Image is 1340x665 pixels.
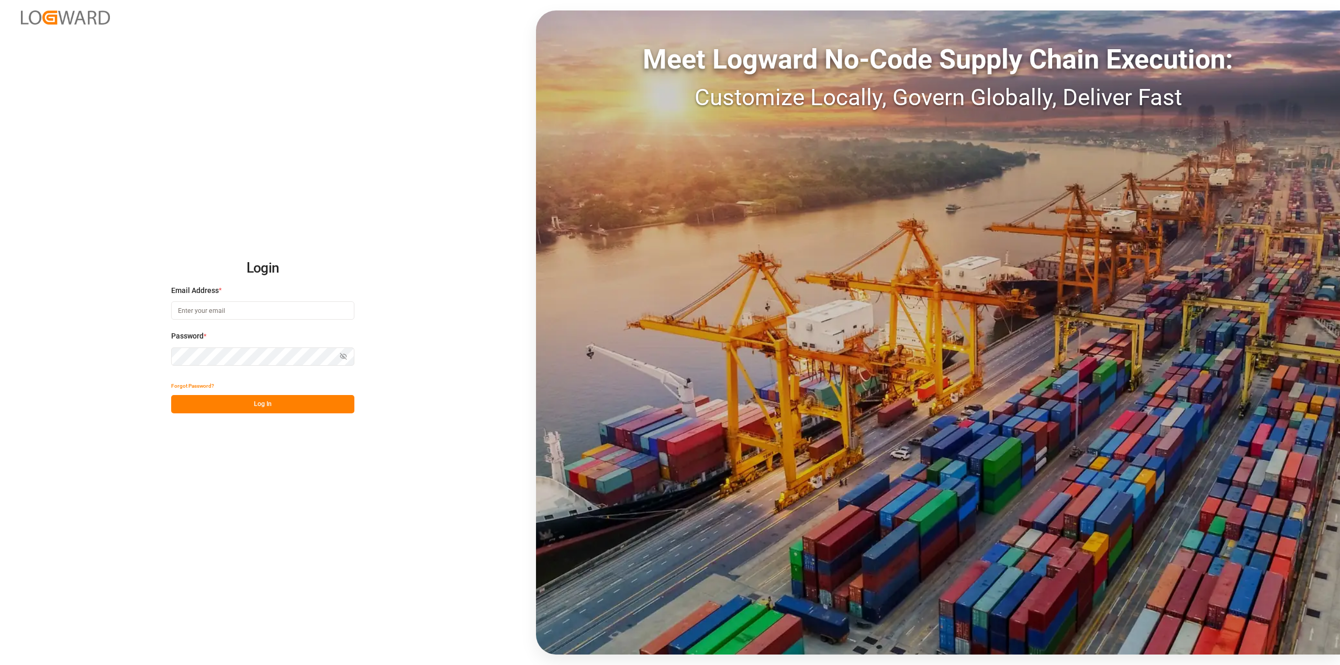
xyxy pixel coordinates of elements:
h2: Login [171,252,354,285]
div: Meet Logward No-Code Supply Chain Execution: [536,39,1340,80]
div: Customize Locally, Govern Globally, Deliver Fast [536,80,1340,115]
img: Logward_new_orange.png [21,10,110,25]
button: Log In [171,395,354,413]
span: Email Address [171,285,219,296]
input: Enter your email [171,301,354,320]
button: Forgot Password? [171,377,214,395]
span: Password [171,331,204,342]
